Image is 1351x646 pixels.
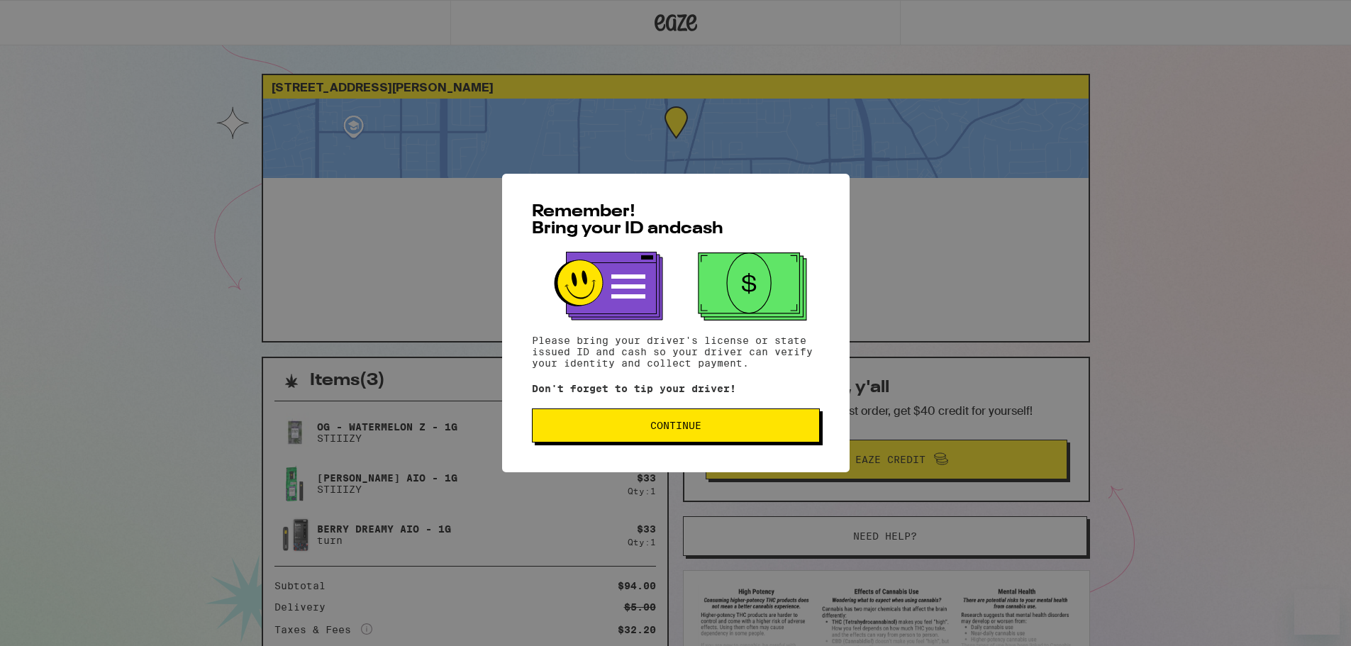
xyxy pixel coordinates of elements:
[532,383,820,394] p: Don't forget to tip your driver!
[650,421,701,430] span: Continue
[532,335,820,369] p: Please bring your driver's license or state issued ID and cash so your driver can verify your ide...
[532,408,820,442] button: Continue
[532,204,723,238] span: Remember! Bring your ID and cash
[1294,589,1340,635] iframe: Button to launch messaging window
